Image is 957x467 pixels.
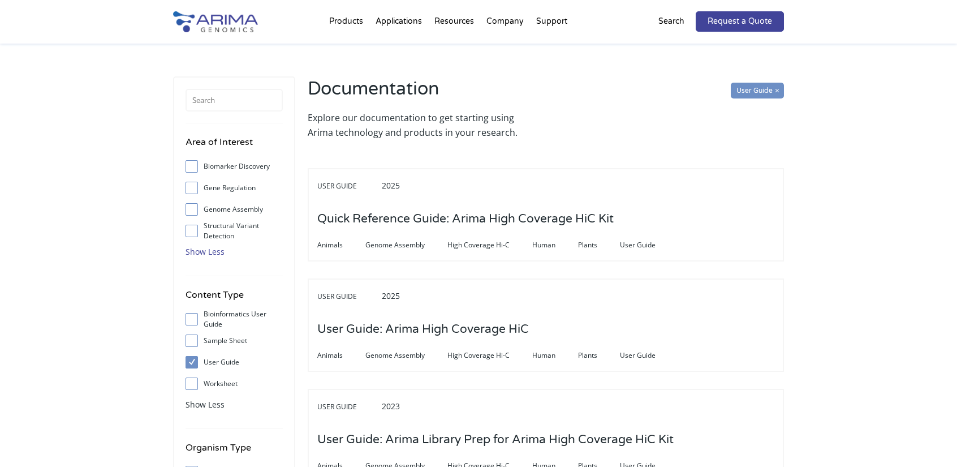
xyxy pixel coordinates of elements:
[186,288,283,311] h4: Content Type
[731,83,784,98] input: User Guide
[620,349,678,362] span: User Guide
[578,238,620,252] span: Plants
[317,238,365,252] span: Animals
[186,179,283,196] label: Gene Regulation
[447,238,532,252] span: High Coverage Hi-C
[186,311,283,328] label: Bioinformatics User Guide
[365,349,447,362] span: Genome Assembly
[658,14,684,29] p: Search
[173,11,258,32] img: Arima-Genomics-logo
[186,158,283,175] label: Biomarker Discovery
[317,400,380,414] span: User Guide
[447,349,532,362] span: High Coverage Hi-C
[317,349,365,362] span: Animals
[382,401,400,412] span: 2023
[317,323,529,336] a: User Guide: Arima High Coverage HiC
[186,375,283,392] label: Worksheet
[186,201,283,218] label: Genome Assembly
[186,354,283,371] label: User Guide
[317,202,614,237] h3: Quick Reference Guide: Arima High Coverage HiC Kit
[317,213,614,225] a: Quick Reference Guide: Arima High Coverage HiC Kit
[186,135,283,158] h4: Area of Interest
[317,422,674,457] h3: User Guide: Arima Library Prep for Arima High Coverage HiC Kit
[186,222,283,239] label: Structural Variant Detection
[620,238,678,252] span: User Guide
[186,89,283,112] input: Search
[186,332,283,349] label: Sample Sheet
[186,440,283,464] h4: Organism Type
[308,110,540,140] p: Explore our documentation to get starting using Arima technology and products in your research.
[186,399,225,410] span: Show Less
[317,290,380,303] span: User Guide
[578,349,620,362] span: Plants
[532,238,578,252] span: Human
[382,180,400,191] span: 2025
[317,434,674,446] a: User Guide: Arima Library Prep for Arima High Coverage HiC Kit
[317,312,529,347] h3: User Guide: Arima High Coverage HiC
[308,76,540,110] h2: Documentation
[365,238,447,252] span: Genome Assembly
[186,246,225,257] span: Show Less
[317,179,380,193] span: User Guide
[382,290,400,301] span: 2025
[532,349,578,362] span: Human
[696,11,784,32] a: Request a Quote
